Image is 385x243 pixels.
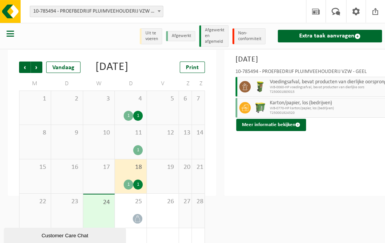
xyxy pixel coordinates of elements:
[83,77,115,91] td: W
[151,198,175,206] span: 26
[278,30,382,42] a: Extra taak aanvragen
[87,95,111,103] span: 3
[124,111,133,121] div: 1
[31,62,42,73] span: Volgende
[124,180,133,190] div: 1
[151,95,175,103] span: 5
[19,62,31,73] span: Vorige
[51,77,83,91] td: D
[55,163,79,172] span: 16
[87,163,111,172] span: 17
[55,198,79,206] span: 23
[133,145,143,155] div: 1
[4,226,127,243] iframe: chat widget
[95,62,129,73] div: [DATE]
[166,31,195,41] li: Afgewerkt
[119,198,143,206] span: 25
[196,198,201,206] span: 28
[147,77,179,91] td: V
[115,77,147,91] td: D
[180,62,205,73] a: Print
[179,77,192,91] td: Z
[23,95,47,103] span: 1
[196,163,201,172] span: 21
[133,111,143,121] div: 1
[87,129,111,137] span: 10
[232,28,266,44] li: Non-conformiteit
[151,129,175,137] span: 12
[236,119,306,131] button: Meer informatie bekijken
[192,77,205,91] td: Z
[151,163,175,172] span: 19
[186,65,199,71] span: Print
[183,198,188,206] span: 27
[23,129,47,137] span: 8
[23,198,47,206] span: 22
[55,95,79,103] span: 2
[196,95,201,103] span: 7
[183,95,188,103] span: 6
[255,102,266,113] img: WB-0770-HPE-GN-50
[183,163,188,172] span: 20
[140,28,162,44] li: Uit te voeren
[119,129,143,137] span: 11
[119,163,143,172] span: 18
[30,6,163,17] span: 10-785494 - PROEFBEDRIJF PLUIMVEEHOUDERIJ VZW - GEEL
[183,129,188,137] span: 13
[255,81,266,92] img: WB-0060-HPE-GN-50
[87,198,111,207] span: 24
[119,95,143,103] span: 4
[199,25,229,47] li: Afgewerkt en afgemeld
[133,180,143,190] div: 1
[196,129,201,137] span: 14
[46,62,81,73] div: Vandaag
[23,163,47,172] span: 15
[55,129,79,137] span: 9
[19,77,51,91] td: M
